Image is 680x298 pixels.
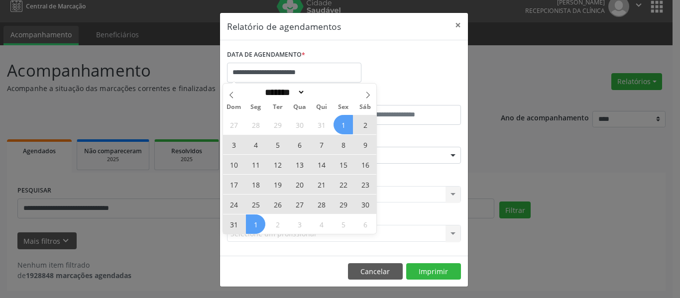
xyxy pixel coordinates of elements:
span: Agosto 6, 2025 [290,135,309,154]
span: Julho 28, 2025 [246,115,265,134]
span: Agosto 19, 2025 [268,175,287,194]
span: Agosto 18, 2025 [246,175,265,194]
span: Agosto 27, 2025 [290,195,309,214]
span: Julho 27, 2025 [224,115,243,134]
span: Seg [245,104,267,110]
span: Qua [289,104,311,110]
h5: Relatório de agendamentos [227,20,341,33]
span: Agosto 15, 2025 [334,155,353,174]
span: Agosto 5, 2025 [268,135,287,154]
span: Agosto 14, 2025 [312,155,331,174]
span: Agosto 24, 2025 [224,195,243,214]
span: Agosto 31, 2025 [224,214,243,234]
span: Agosto 21, 2025 [312,175,331,194]
span: Setembro 6, 2025 [355,214,375,234]
span: Agosto 1, 2025 [334,115,353,134]
select: Month [261,87,305,98]
span: Julho 29, 2025 [268,115,287,134]
span: Setembro 1, 2025 [246,214,265,234]
span: Agosto 30, 2025 [355,195,375,214]
span: Agosto 22, 2025 [334,175,353,194]
span: Agosto 13, 2025 [290,155,309,174]
span: Agosto 23, 2025 [355,175,375,194]
span: Agosto 10, 2025 [224,155,243,174]
label: DATA DE AGENDAMENTO [227,47,305,63]
span: Agosto 26, 2025 [268,195,287,214]
span: Agosto 29, 2025 [334,195,353,214]
span: Agosto 25, 2025 [246,195,265,214]
span: Agosto 2, 2025 [355,115,375,134]
label: ATÉ [346,90,461,105]
span: Ter [267,104,289,110]
span: Agosto 17, 2025 [224,175,243,194]
span: Agosto 7, 2025 [312,135,331,154]
span: Agosto 3, 2025 [224,135,243,154]
span: Dom [223,104,245,110]
span: Setembro 5, 2025 [334,214,353,234]
span: Agosto 16, 2025 [355,155,375,174]
button: Imprimir [406,263,461,280]
button: Cancelar [348,263,403,280]
span: Agosto 4, 2025 [246,135,265,154]
span: Agosto 8, 2025 [334,135,353,154]
span: Setembro 2, 2025 [268,214,287,234]
span: Sáb [354,104,376,110]
span: Agosto 28, 2025 [312,195,331,214]
span: Agosto 12, 2025 [268,155,287,174]
span: Setembro 3, 2025 [290,214,309,234]
input: Year [305,87,338,98]
span: Agosto 11, 2025 [246,155,265,174]
button: Close [448,13,468,37]
span: Setembro 4, 2025 [312,214,331,234]
span: Qui [311,104,333,110]
span: Sex [333,104,354,110]
span: Agosto 20, 2025 [290,175,309,194]
span: Julho 30, 2025 [290,115,309,134]
span: Agosto 9, 2025 [355,135,375,154]
span: Julho 31, 2025 [312,115,331,134]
